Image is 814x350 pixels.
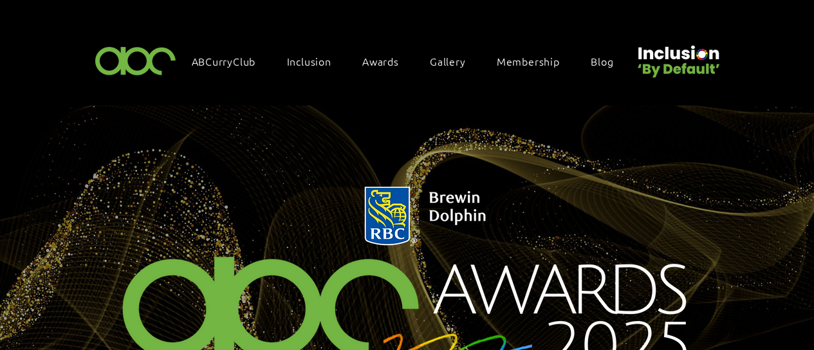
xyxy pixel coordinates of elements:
[356,48,418,75] div: Awards
[490,48,579,75] a: Membership
[192,54,256,68] span: ABCurryClub
[633,35,722,79] img: Untitled design (22).png
[430,54,466,68] span: Gallery
[423,48,485,75] a: Gallery
[287,54,331,68] span: Inclusion
[584,48,633,75] a: Blog
[185,48,275,75] a: ABCurryClub
[281,48,351,75] div: Inclusion
[591,54,613,68] span: Blog
[185,48,633,75] nav: Site
[362,54,399,68] span: Awards
[497,54,560,68] span: Membership
[91,41,180,79] img: ABC-Logo-Blank-Background-01-01-2.png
